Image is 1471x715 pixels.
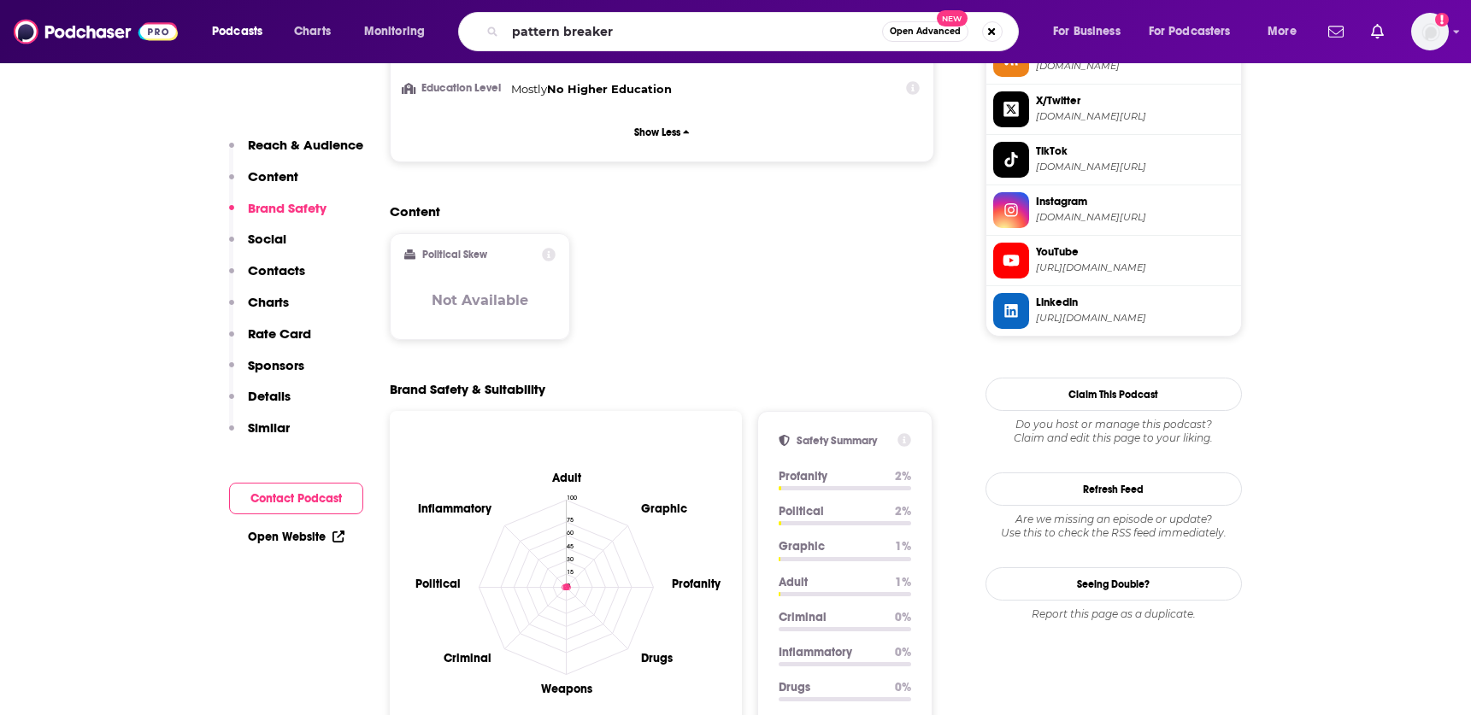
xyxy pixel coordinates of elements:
[895,575,911,589] p: 1 %
[229,483,363,514] button: Contact Podcast
[895,680,911,694] p: 0 %
[993,293,1234,329] a: Linkedin[URL][DOMAIN_NAME]
[505,18,882,45] input: Search podcasts, credits, & more...
[417,501,491,516] text: Inflammatory
[566,494,576,501] tspan: 100
[422,249,487,261] h2: Political Skew
[229,262,305,294] button: Contacts
[895,469,911,484] p: 2 %
[1036,295,1234,310] span: Linkedin
[200,18,285,45] button: open menu
[390,381,545,397] h2: Brand Safety & Suitability
[248,200,327,216] p: Brand Safety
[1036,211,1234,224] span: instagram.com/tbpn
[415,577,460,591] text: Political
[1036,60,1234,73] span: feeds.transistor.fm
[248,262,305,278] p: Contacts
[1268,20,1297,44] span: More
[895,539,911,554] p: 1 %
[229,294,289,325] button: Charts
[986,418,1242,431] span: Do you host or manage this podcast?
[895,645,911,659] p: 0 %
[566,516,573,524] tspan: 75
[779,645,881,659] p: Inflammatory
[294,20,331,44] span: Charts
[248,294,289,310] p: Charts
[547,82,672,96] span: No Higher Education
[443,651,491,665] text: Criminal
[634,126,680,138] p: Show Less
[779,504,881,519] p: Political
[229,325,311,357] button: Rate Card
[248,325,311,342] p: Rate Card
[993,91,1234,127] a: X/Twitter[DOMAIN_NAME][URL]
[229,168,298,200] button: Content
[566,542,573,550] tspan: 45
[248,357,304,373] p: Sponsors
[779,539,881,554] p: Graphic
[890,27,961,36] span: Open Advanced
[1036,144,1234,159] span: TikTok
[540,682,591,696] text: Weapons
[1149,20,1231,44] span: For Podcasters
[432,292,528,308] h3: Not Available
[1435,13,1449,26] svg: Add a profile image
[1411,13,1449,50] button: Show profile menu
[1321,17,1350,46] a: Show notifications dropdown
[1364,17,1391,46] a: Show notifications dropdown
[1036,261,1234,274] span: https://www.youtube.com/@TechnologyBrothersPod
[1411,13,1449,50] span: Logged in as inkhouseNYC
[14,15,178,48] img: Podchaser - Follow, Share and Rate Podcasts
[283,18,341,45] a: Charts
[895,504,911,519] p: 2 %
[212,20,262,44] span: Podcasts
[248,419,290,436] p: Similar
[882,21,968,42] button: Open AdvancedNew
[779,610,881,624] p: Criminal
[248,168,298,185] p: Content
[229,231,286,262] button: Social
[248,388,291,404] p: Details
[390,203,921,220] h2: Content
[1138,18,1256,45] button: open menu
[641,651,673,665] text: Drugs
[986,472,1242,506] button: Refresh Feed
[1256,18,1318,45] button: open menu
[779,575,881,589] p: Adult
[986,513,1242,540] div: Are we missing an episode or update? Use this to check the RSS feed immediately.
[641,501,687,516] text: Graphic
[986,607,1242,621] div: Report this page as a duplicate.
[1053,20,1121,44] span: For Business
[1036,312,1234,325] span: https://www.linkedin.com/company/tbpn/
[779,680,881,694] p: Drugs
[229,388,291,419] button: Details
[1036,194,1234,209] span: Instagram
[1036,93,1234,108] span: X/Twitter
[566,582,569,589] tspan: 0
[248,137,363,153] p: Reach & Audience
[566,568,573,576] tspan: 15
[566,529,573,536] tspan: 60
[797,434,891,448] h2: Safety Summary
[352,18,447,45] button: open menu
[229,357,304,389] button: Sponsors
[779,469,881,484] p: Profanity
[672,577,721,591] text: Profanity
[895,610,911,624] p: 0 %
[986,378,1242,411] button: Claim This Podcast
[1036,244,1234,260] span: YouTube
[229,137,363,168] button: Reach & Audience
[993,243,1234,278] a: YouTube[URL][DOMAIN_NAME]
[404,116,921,148] button: Show Less
[248,231,286,247] p: Social
[986,418,1242,445] div: Claim and edit this page to your liking.
[229,200,327,231] button: Brand Safety
[248,530,344,544] a: Open Website
[1041,18,1142,45] button: open menu
[474,12,1035,51] div: Search podcasts, credits, & more...
[229,419,290,451] button: Similar
[364,20,425,44] span: Monitoring
[1036,161,1234,173] span: tiktok.com/@tbpn
[993,192,1234,228] a: Instagram[DOMAIN_NAME][URL]
[937,10,968,26] span: New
